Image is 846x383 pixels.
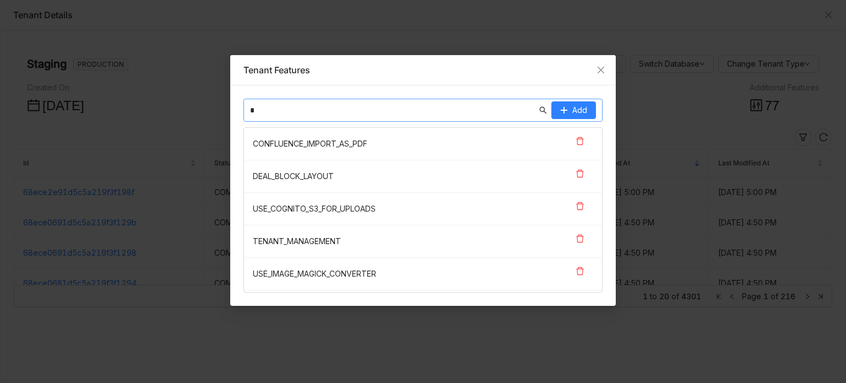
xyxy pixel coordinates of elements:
[244,128,602,160] nz-list-item: CONFLUENCE_IMPORT_AS_PDF
[244,225,602,258] nz-list-item: TENANT_MANAGEMENT
[244,258,602,290] nz-list-item: USE_IMAGE_MAGICK_CONVERTER
[243,64,603,76] div: Tenant Features
[244,290,602,323] nz-list-item: CONTENT_PERFORMANCE
[244,193,602,225] nz-list-item: USE_COGNITO_S3_FOR_UPLOADS
[586,55,616,85] button: Close
[572,104,587,116] span: Add
[551,101,596,119] button: Add
[244,160,602,193] nz-list-item: DEAL_BLOCK_LAYOUT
